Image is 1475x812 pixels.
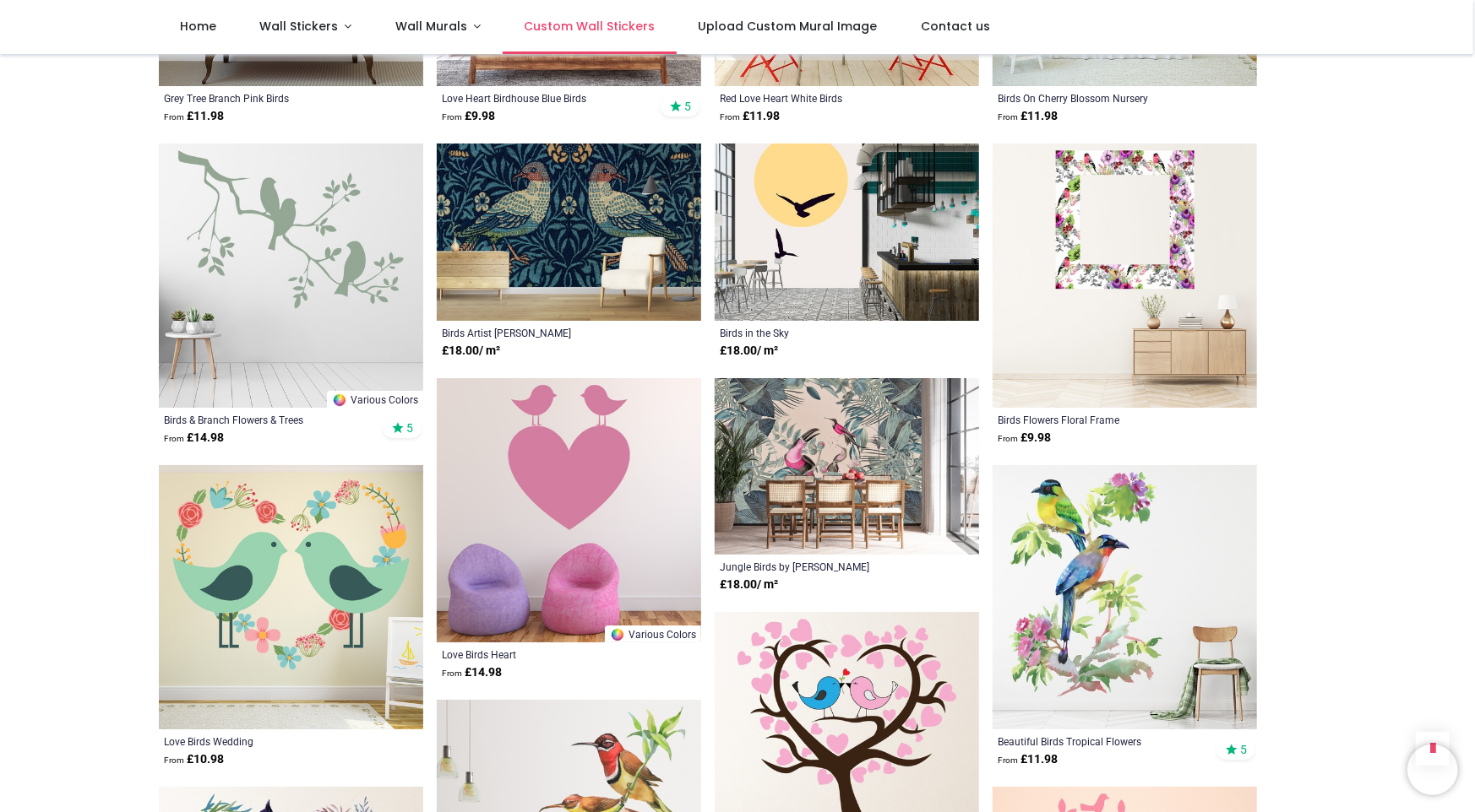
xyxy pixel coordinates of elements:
[998,751,1058,768] strong: £ 11.98
[998,91,1201,105] a: Birds On Cherry Blossom Nursery
[715,378,979,555] img: Jungle Birds Wall Mural by Andrea Haase
[164,734,367,748] a: Love Birds Wedding
[164,434,184,443] span: From
[180,18,216,35] span: Home
[993,465,1257,729] img: Beautiful Birds Tropical Flowers Wall Sticker
[442,91,645,105] a: Love Heart Birdhouse Blue Birds
[998,430,1051,447] strong: £ 9.98
[164,108,224,125] strong: £ 11.98
[327,391,423,408] a: Various Colors
[720,577,778,593] strong: £ 18.00 / m²
[442,669,462,678] span: From
[998,755,1018,765] span: From
[442,664,502,681] strong: £ 14.98
[921,18,990,35] span: Contact us
[442,343,500,360] strong: £ 18.00 / m²
[159,465,423,729] img: Love Birds Wedding Wall Sticker
[998,413,1201,426] a: Birds Flowers Floral Frame
[442,112,462,122] span: From
[407,420,414,436] span: 5
[720,326,923,339] a: Birds in the Sky
[395,18,467,35] span: Wall Murals
[442,647,645,661] a: Love Birds Heart
[524,18,655,35] span: Custom Wall Stickers
[164,112,184,122] span: From
[720,343,778,360] strong: £ 18.00 / m²
[332,392,347,408] img: Color Wheel
[998,112,1018,122] span: From
[1407,744,1458,795] iframe: Brevo live chat
[605,625,701,642] a: Various Colors
[164,413,367,426] a: Birds & Branch Flowers & Trees
[998,434,1018,443] span: From
[993,143,1257,408] img: Birds Flowers Floral Frame Wall Sticker
[259,18,338,35] span: Wall Stickers
[720,112,740,122] span: From
[164,430,224,447] strong: £ 14.98
[699,18,878,35] span: Upload Custom Mural Image
[164,751,224,768] strong: £ 10.98
[164,91,367,105] a: Grey Tree Branch Pink Birds
[1241,742,1248,757] span: 5
[159,143,423,408] img: Birds & Branch Flowers & Trees Wall Sticker
[437,378,701,642] img: Love Birds Heart Wall Sticker
[998,108,1058,125] strong: £ 11.98
[442,108,495,125] strong: £ 9.98
[442,326,645,339] a: Birds Artist [PERSON_NAME]
[164,755,184,765] span: From
[720,108,780,125] strong: £ 11.98
[610,627,625,642] img: Color Wheel
[720,91,923,105] a: Red Love Heart White Birds
[720,560,923,573] a: Jungle Birds by [PERSON_NAME]
[437,143,701,321] img: Birds Wall Mural Artist William Morris
[715,143,979,321] img: Birds in the Sky - Yellow Wall Mural by Boris Draschoff
[685,99,692,114] span: 5
[998,734,1201,748] a: Beautiful Birds Tropical Flowers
